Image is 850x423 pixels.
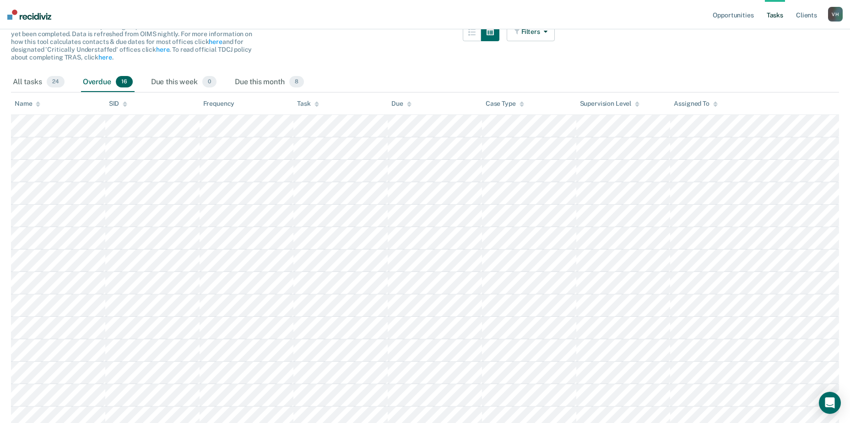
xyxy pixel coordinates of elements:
[109,100,128,108] div: SID
[98,54,112,61] a: here
[11,23,252,61] span: The clients listed below have upcoming requirements due this month that have not yet been complet...
[580,100,640,108] div: Supervision Level
[289,76,304,88] span: 8
[819,392,841,414] div: Open Intercom Messenger
[233,72,306,92] div: Due this month8
[209,38,222,45] a: here
[47,76,65,88] span: 24
[202,76,217,88] span: 0
[674,100,717,108] div: Assigned To
[507,23,555,41] button: Filters
[828,7,843,22] div: V H
[156,46,169,53] a: here
[11,72,66,92] div: All tasks24
[81,72,135,92] div: Overdue16
[116,76,133,88] span: 16
[828,7,843,22] button: VH
[7,10,51,20] img: Recidiviz
[297,100,319,108] div: Task
[486,100,524,108] div: Case Type
[203,100,235,108] div: Frequency
[149,72,218,92] div: Due this week0
[15,100,40,108] div: Name
[391,100,411,108] div: Due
